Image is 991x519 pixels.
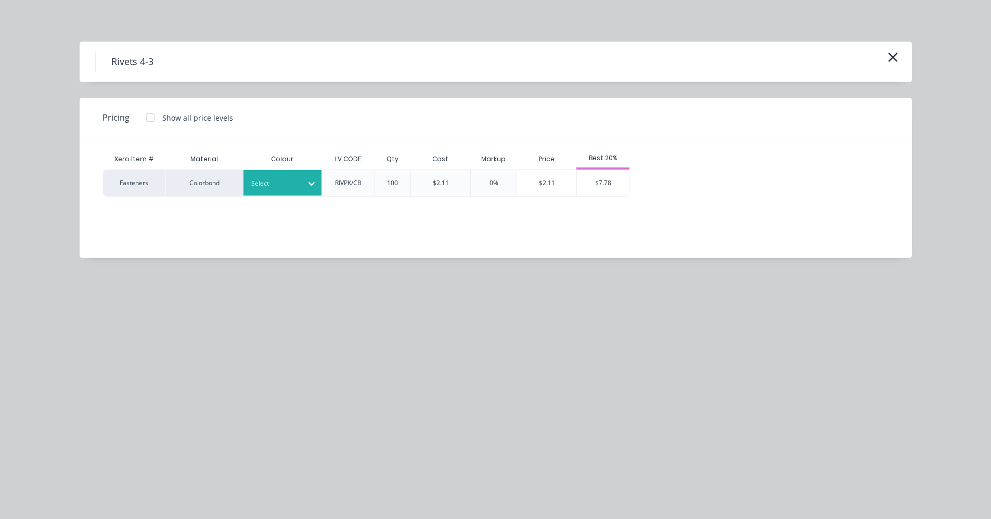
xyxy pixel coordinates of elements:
div: RIVPK/CB [335,178,362,188]
div: Colorbond [165,170,243,197]
div: Fasteners [103,170,165,197]
span: Pricing [102,111,130,124]
div: 0% [490,178,498,188]
div: $2.11 [433,178,449,188]
div: Cost [410,149,470,170]
div: Markup [470,149,517,170]
div: Xero Item # [103,149,165,170]
div: LV CODE [327,146,369,172]
div: 100 [387,178,398,188]
div: $7.78 [577,170,629,196]
div: Best 20% [576,153,629,163]
div: Show all price levels [162,112,233,123]
div: $2.11 [517,170,576,196]
div: Qty [378,146,407,172]
div: Colour [243,149,321,170]
h4: Rivets 4-3 [95,52,169,72]
div: Material [165,149,243,170]
div: Price [517,149,576,170]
